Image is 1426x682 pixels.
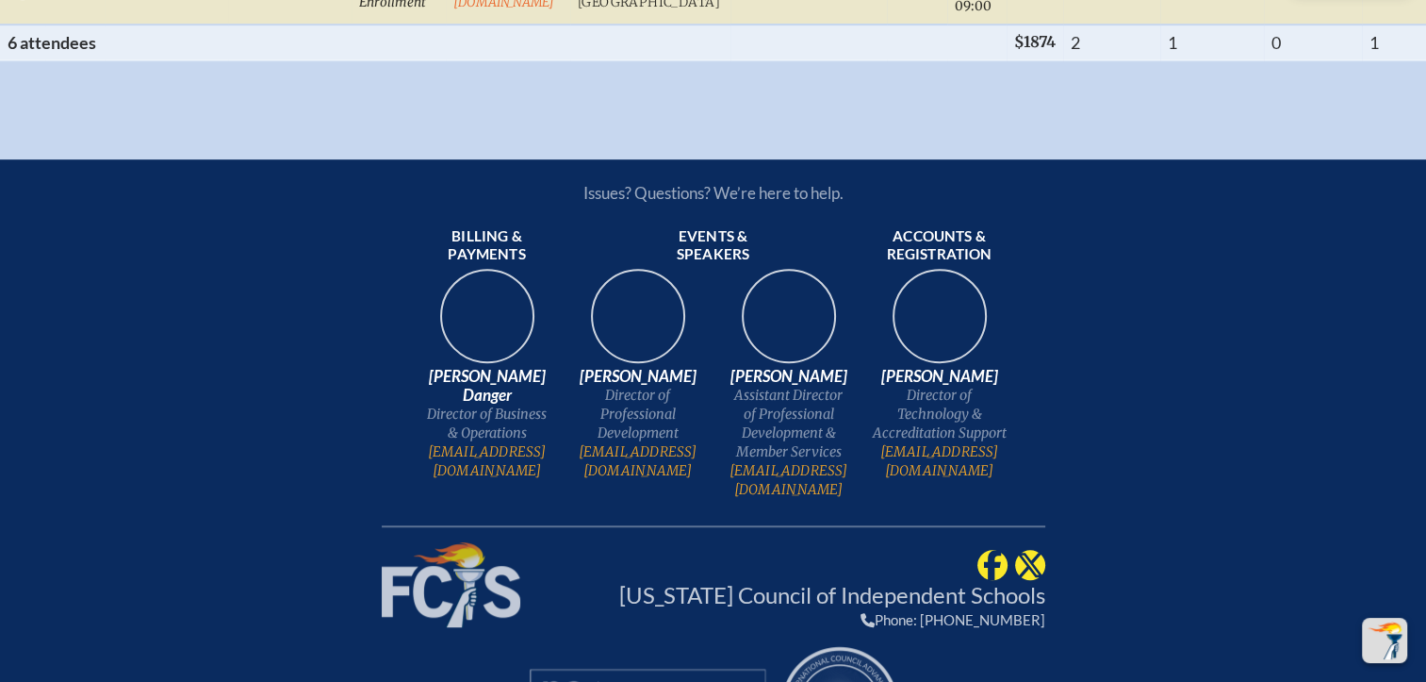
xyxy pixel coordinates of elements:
[427,263,548,384] img: 9c64f3fb-7776-47f4-83d7-46a341952595
[977,554,1008,571] a: FCIS @ Facebook (FloridaCouncilofIndependentSchools)
[419,367,555,405] span: [PERSON_NAME] Danger
[419,405,555,442] span: Director of Business & Operations
[872,442,1008,480] a: [EMAIL_ADDRESS][DOMAIN_NAME]
[1366,622,1403,659] img: To the top
[1007,25,1063,60] th: $1874
[619,611,1045,628] div: Phone: [PHONE_NUMBER]
[419,227,555,265] span: Billing & payments
[382,542,520,627] img: Florida Council of Independent Schools
[1015,554,1045,571] a: FCIS @ Twitter (@FCISNews)
[721,461,857,499] a: [EMAIL_ADDRESS][DOMAIN_NAME]
[872,227,1008,265] span: Accounts & registration
[1362,618,1407,663] button: Scroll Top
[1264,25,1362,60] th: 0
[729,263,849,384] img: 545ba9c4-c691-43d5-86fb-b0a622cbeb82
[570,442,706,480] a: [EMAIL_ADDRESS][DOMAIN_NAME]
[1063,25,1160,60] th: 2
[570,367,706,386] span: [PERSON_NAME]
[570,386,706,442] span: Director of Professional Development
[619,581,1045,608] a: [US_STATE] Council of Independent Schools
[872,367,1008,386] span: [PERSON_NAME]
[879,263,1000,384] img: b1ee34a6-5a78-4519-85b2-7190c4823173
[646,227,781,265] span: Events & speakers
[1160,25,1264,60] th: 1
[721,367,857,386] span: [PERSON_NAME]
[872,386,1008,442] span: Director of Technology & Accreditation Support
[419,442,555,480] a: [EMAIL_ADDRESS][DOMAIN_NAME]
[721,386,857,461] span: Assistant Director of Professional Development & Member Services
[578,263,698,384] img: 94e3d245-ca72-49ea-9844-ae84f6d33c0f
[382,183,1045,203] p: Issues? Questions? We’re here to help.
